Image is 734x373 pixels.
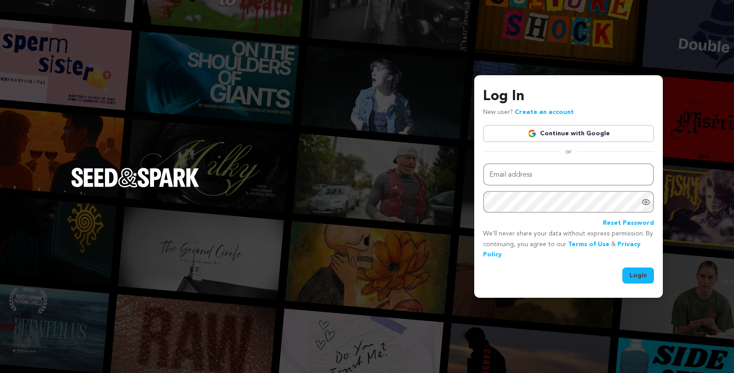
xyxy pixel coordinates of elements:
[568,241,609,247] a: Terms of Use
[483,229,654,260] p: We’ll never share your data without express permission. By continuing, you agree to our & .
[560,147,577,156] span: or
[483,125,654,142] a: Continue with Google
[603,218,654,229] a: Reset Password
[622,268,654,284] button: Login
[71,168,199,205] a: Seed&Spark Homepage
[641,198,650,207] a: Show password as plain text. Warning: this will display your password on the screen.
[483,86,654,107] h3: Log In
[528,129,536,138] img: Google logo
[483,107,574,118] p: New user?
[71,168,199,187] img: Seed&Spark Logo
[483,163,654,186] input: Email address
[515,109,574,115] a: Create an account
